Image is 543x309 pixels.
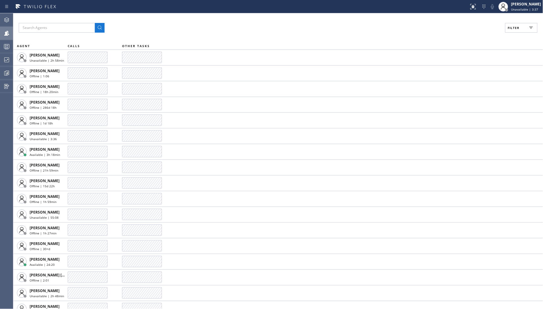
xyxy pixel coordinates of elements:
[30,215,59,220] span: Unavailable | 55:08
[30,137,57,141] span: Unavailable | 3:36
[30,100,60,105] span: [PERSON_NAME]
[30,241,60,246] span: [PERSON_NAME]
[30,304,60,309] span: [PERSON_NAME]
[30,200,57,204] span: Offline | 1h 59min
[30,147,60,152] span: [PERSON_NAME]
[488,2,497,11] button: Mute
[30,121,53,125] span: Offline | 1d 18h
[30,257,60,262] span: [PERSON_NAME]
[505,23,538,33] button: Filter
[30,262,55,267] span: Available | 24:20
[30,105,57,110] span: Offline | 286d 18h
[30,184,55,188] span: Offline | 15d 22h
[30,84,60,89] span: [PERSON_NAME]
[30,272,90,278] span: [PERSON_NAME] [PERSON_NAME]
[30,231,57,235] span: Offline | 1h 27min
[30,90,58,94] span: Offline | 18h 20min
[30,115,60,121] span: [PERSON_NAME]
[30,163,60,168] span: [PERSON_NAME]
[30,131,60,136] span: [PERSON_NAME]
[19,23,95,33] input: Search Agents
[122,44,150,48] span: OTHER TASKS
[30,53,60,58] span: [PERSON_NAME]
[30,178,60,183] span: [PERSON_NAME]
[17,44,30,48] span: AGENT
[30,247,50,251] span: Offline | 30+d
[30,194,60,199] span: [PERSON_NAME]
[30,278,49,282] span: Offline | 2:01
[30,68,60,73] span: [PERSON_NAME]
[30,168,58,172] span: Offline | 21h 59min
[30,74,49,78] span: Offline | 1:06
[30,210,60,215] span: [PERSON_NAME]
[68,44,80,48] span: CALLS
[30,294,64,298] span: Unavailable | 2h 48min
[30,58,64,63] span: Unavailable | 2h 58min
[511,7,538,11] span: Unavailable | 3:37
[30,288,60,293] span: [PERSON_NAME]
[30,225,60,230] span: [PERSON_NAME]
[511,2,541,7] div: [PERSON_NAME]
[508,26,520,30] span: Filter
[30,153,60,157] span: Available | 3h 18min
